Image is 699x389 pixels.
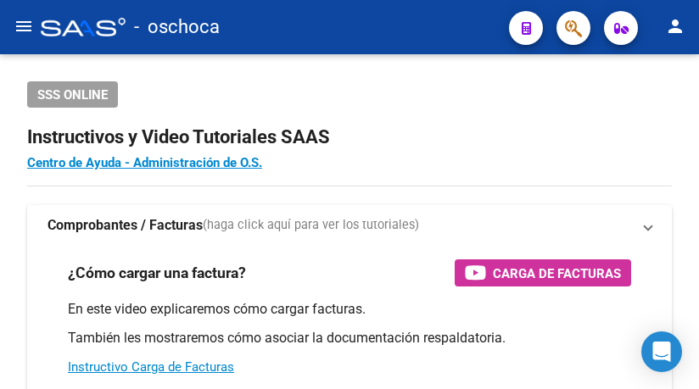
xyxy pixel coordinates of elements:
span: SSS ONLINE [37,87,108,103]
mat-icon: menu [14,16,34,36]
button: SSS ONLINE [27,81,118,108]
span: - oschoca [134,8,220,46]
strong: Comprobantes / Facturas [48,216,203,235]
div: Open Intercom Messenger [641,331,682,372]
a: Instructivo Carga de Facturas [68,359,234,375]
a: Centro de Ayuda - Administración de O.S. [27,155,262,170]
button: Carga de Facturas [455,259,631,286]
h2: Instructivos y Video Tutoriales SAAS [27,121,672,153]
mat-expansion-panel-header: Comprobantes / Facturas(haga click aquí para ver los tutoriales) [27,205,672,246]
h3: ¿Cómo cargar una factura? [68,261,246,285]
p: También les mostraremos cómo asociar la documentación respaldatoria. [68,329,631,347]
span: (haga click aquí para ver los tutoriales) [203,216,419,235]
span: Carga de Facturas [493,263,621,284]
mat-icon: person [665,16,685,36]
p: En este video explicaremos cómo cargar facturas. [68,300,631,319]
